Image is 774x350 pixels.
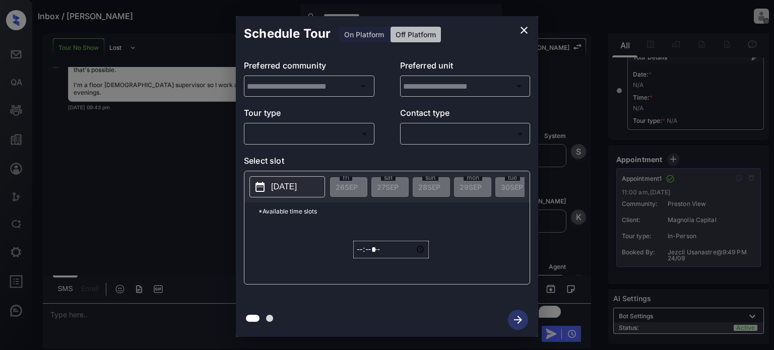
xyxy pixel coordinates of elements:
[353,220,429,279] div: off-platform-time-select
[512,79,526,93] button: Open
[356,79,370,93] button: Open
[400,59,531,76] p: Preferred unit
[244,155,530,171] p: Select slot
[244,59,374,76] p: Preferred community
[249,176,325,197] button: [DATE]
[271,181,297,193] p: [DATE]
[514,20,534,40] button: close
[400,107,531,123] p: Contact type
[236,16,339,51] h2: Schedule Tour
[259,202,530,220] p: *Available time slots
[244,107,374,123] p: Tour type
